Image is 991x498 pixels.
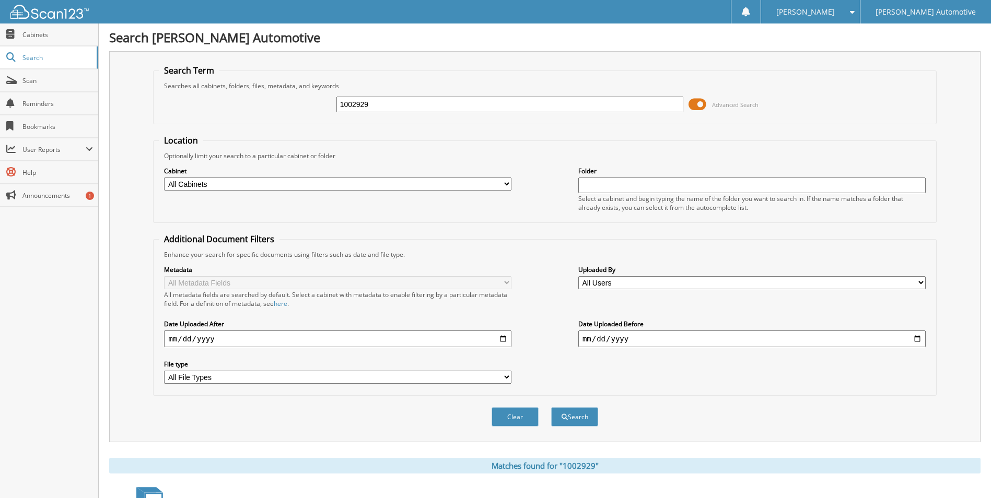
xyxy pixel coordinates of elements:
label: Uploaded By [578,265,926,274]
label: Folder [578,167,926,175]
h1: Search [PERSON_NAME] Automotive [109,29,981,46]
div: Optionally limit your search to a particular cabinet or folder [159,151,930,160]
button: Search [551,407,598,426]
span: Cabinets [22,30,93,39]
span: User Reports [22,145,86,154]
div: Select a cabinet and begin typing the name of the folder you want to search in. If the name match... [578,194,926,212]
span: [PERSON_NAME] Automotive [876,9,976,15]
span: Announcements [22,191,93,200]
legend: Search Term [159,65,219,76]
span: Scan [22,76,93,85]
span: Reminders [22,99,93,108]
label: File type [164,360,511,369]
div: 1 [86,192,94,200]
img: scan123-logo-white.svg [10,5,89,19]
label: Metadata [164,265,511,274]
input: start [164,330,511,347]
label: Date Uploaded Before [578,319,926,328]
span: [PERSON_NAME] [776,9,835,15]
span: Advanced Search [712,101,759,109]
div: All metadata fields are searched by default. Select a cabinet with metadata to enable filtering b... [164,290,511,308]
label: Date Uploaded After [164,319,511,328]
input: end [578,330,926,347]
legend: Additional Document Filters [159,233,279,245]
button: Clear [492,407,539,426]
span: Search [22,53,91,62]
label: Cabinet [164,167,511,175]
span: Bookmarks [22,122,93,131]
a: here [274,299,287,308]
span: Help [22,168,93,177]
div: Searches all cabinets, folders, files, metadata, and keywords [159,81,930,90]
div: Enhance your search for specific documents using filters such as date and file type. [159,250,930,259]
iframe: Chat Widget [939,448,991,498]
div: Matches found for "1002929" [109,458,981,473]
legend: Location [159,135,203,146]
